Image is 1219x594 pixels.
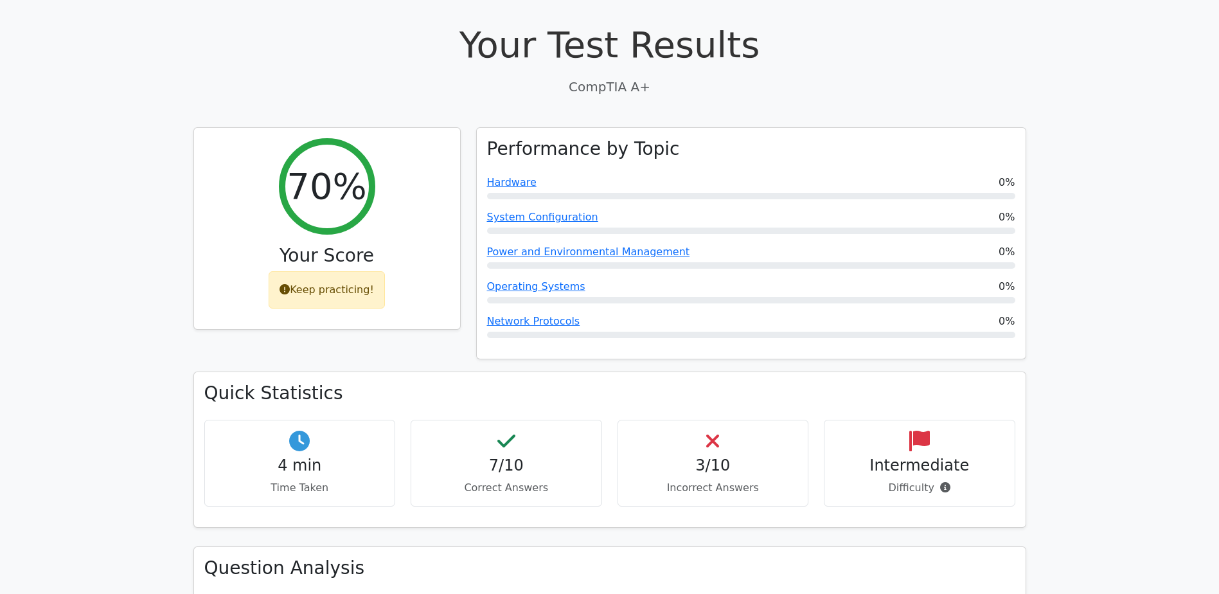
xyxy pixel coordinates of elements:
p: Correct Answers [422,480,591,496]
a: Power and Environmental Management [487,246,690,258]
h4: 4 min [215,456,385,475]
p: Incorrect Answers [628,480,798,496]
a: Operating Systems [487,280,585,292]
h2: 70% [287,165,366,208]
h1: Your Test Results [193,23,1026,66]
a: Network Protocols [487,315,580,327]
h3: Quick Statistics [204,382,1015,404]
h4: 3/10 [628,456,798,475]
p: CompTIA A+ [193,77,1026,96]
h3: Your Score [204,245,450,267]
h3: Performance by Topic [487,138,680,160]
span: 0% [999,279,1015,294]
p: Time Taken [215,480,385,496]
span: 0% [999,314,1015,329]
p: Difficulty [835,480,1004,496]
a: Hardware [487,176,537,188]
span: 0% [999,244,1015,260]
h4: Intermediate [835,456,1004,475]
h4: 7/10 [422,456,591,475]
span: 0% [999,175,1015,190]
h3: Question Analysis [204,557,1015,579]
a: System Configuration [487,211,598,223]
span: 0% [999,210,1015,225]
div: Keep practicing! [269,271,385,309]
